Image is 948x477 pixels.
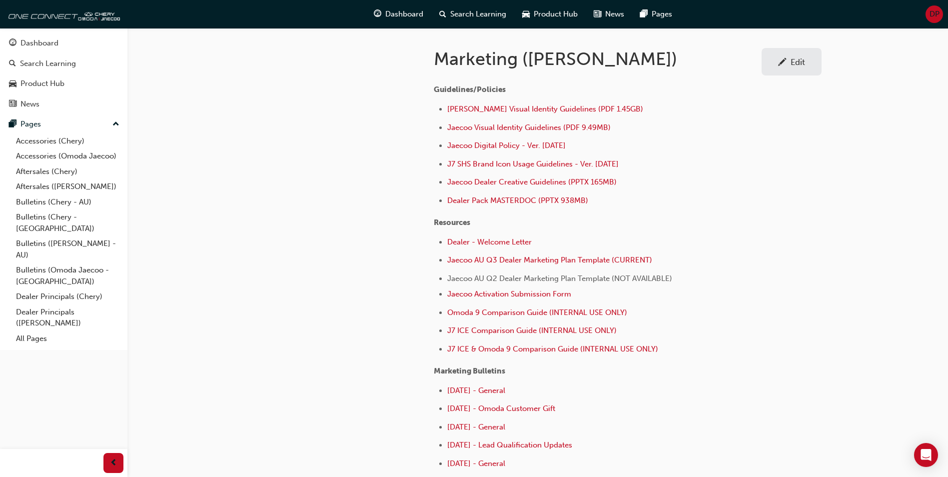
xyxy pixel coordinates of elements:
[385,8,423,20] span: Dashboard
[20,98,39,110] div: News
[447,196,588,205] a: Dealer Pack MASTERDOC (PPTX 938MB)
[447,289,571,298] a: Jaecoo Activation Submission Form
[434,85,506,94] span: Guidelines/Policies
[4,95,123,113] a: News
[439,8,446,20] span: search-icon
[586,4,632,24] a: news-iconNews
[534,8,578,20] span: Product Hub
[366,4,431,24] a: guage-iconDashboard
[447,404,555,413] a: [DATE] - Omoda Customer Gift
[778,58,787,68] span: pencil-icon
[12,331,123,346] a: All Pages
[9,39,16,48] span: guage-icon
[652,8,672,20] span: Pages
[20,118,41,130] div: Pages
[447,459,505,468] a: [DATE] - General
[4,74,123,93] a: Product Hub
[450,8,506,20] span: Search Learning
[447,123,611,132] a: Jaecoo Visual Identity Guidelines (PDF 9.49MB)
[12,209,123,236] a: Bulletins (Chery - [GEOGRAPHIC_DATA])
[447,159,619,168] a: J7 SHS Brand Icon Usage Guidelines - Ver. [DATE]
[447,344,658,353] a: J7 ICE & Omoda 9 Comparison Guide (INTERNAL USE ONLY)
[447,386,505,395] a: [DATE] - General
[4,32,123,115] button: DashboardSearch LearningProduct HubNews
[9,79,16,88] span: car-icon
[9,59,16,68] span: search-icon
[110,457,117,469] span: prev-icon
[20,58,76,69] div: Search Learning
[522,8,530,20] span: car-icon
[447,141,566,150] a: Jaecoo Digital Policy - Ver. [DATE]
[4,115,123,133] button: Pages
[447,104,643,113] a: [PERSON_NAME] Visual Identity Guidelines (PDF 1.45GB)
[605,8,624,20] span: News
[12,262,123,289] a: Bulletins (Omoda Jaecoo - [GEOGRAPHIC_DATA])
[791,57,805,67] div: Edit
[12,236,123,262] a: Bulletins ([PERSON_NAME] - AU)
[434,218,470,227] span: Resources
[594,8,601,20] span: news-icon
[9,120,16,129] span: pages-icon
[12,304,123,331] a: Dealer Principals ([PERSON_NAME])
[12,164,123,179] a: Aftersales (Chery)
[447,177,617,186] a: Jaecoo Dealer Creative Guidelines (PPTX 165MB)
[12,194,123,210] a: Bulletins (Chery - AU)
[762,48,822,75] a: Edit
[12,133,123,149] a: Accessories (Chery)
[20,78,64,89] div: Product Hub
[914,443,938,467] div: Open Intercom Messenger
[9,100,16,109] span: news-icon
[5,4,120,24] img: oneconnect
[12,179,123,194] a: Aftersales ([PERSON_NAME])
[12,148,123,164] a: Accessories (Omoda Jaecoo)
[4,54,123,73] a: Search Learning
[447,274,672,283] span: Jaecoo AU Q2 Dealer Marketing Plan Template (NOT AVAILABLE)
[434,48,762,70] h1: Marketing ([PERSON_NAME])
[632,4,680,24] a: pages-iconPages
[20,37,58,49] div: Dashboard
[431,4,514,24] a: search-iconSearch Learning
[447,308,627,317] a: Omoda 9 Comparison Guide (INTERNAL USE ONLY)
[640,8,648,20] span: pages-icon
[447,237,532,246] a: Dealer - Welcome Letter
[447,326,617,335] a: J7 ICE Comparison Guide (INTERNAL USE ONLY)
[926,5,943,23] button: DP
[4,34,123,52] a: Dashboard
[447,422,505,431] a: [DATE] - General
[374,8,381,20] span: guage-icon
[112,118,119,131] span: up-icon
[447,440,572,449] a: [DATE] - Lead Qualification Updates
[447,255,652,264] a: Jaecoo AU Q3 Dealer Marketing Plan Template (CURRENT)
[12,289,123,304] a: Dealer Principals (Chery)
[514,4,586,24] a: car-iconProduct Hub
[930,8,940,20] span: DP
[434,366,505,375] span: Marketing Bulletins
